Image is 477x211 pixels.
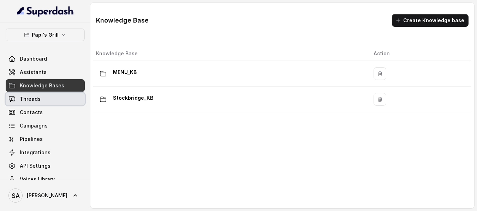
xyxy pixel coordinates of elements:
[113,67,137,78] p: MENU_KB
[20,162,50,169] span: API Settings
[6,146,85,159] a: Integrations
[17,6,74,17] img: light.svg
[20,95,41,103] span: Threads
[12,192,20,199] text: SA
[32,31,59,39] p: Papi's Grill
[6,66,85,79] a: Assistants
[368,46,471,61] th: Action
[20,69,47,76] span: Assistants
[6,29,85,41] button: Papi's Grill
[6,160,85,172] a: API Settings
[20,122,48,129] span: Campaigns
[6,186,85,205] a: [PERSON_NAME]
[20,136,43,143] span: Pipelines
[6,119,85,132] a: Campaigns
[20,176,55,183] span: Voices Library
[6,173,85,186] a: Voices Library
[113,92,153,104] p: Stockbridge_KB
[6,93,85,105] a: Threads
[6,79,85,92] a: Knowledge Bases
[20,82,64,89] span: Knowledge Bases
[20,55,47,62] span: Dashboard
[6,133,85,145] a: Pipelines
[6,106,85,119] a: Contacts
[20,109,43,116] span: Contacts
[392,14,469,27] button: Create Knowledge base
[27,192,67,199] span: [PERSON_NAME]
[93,46,368,61] th: Knowledge Base
[96,15,149,26] h1: Knowledge Base
[20,149,50,156] span: Integrations
[6,52,85,65] a: Dashboard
